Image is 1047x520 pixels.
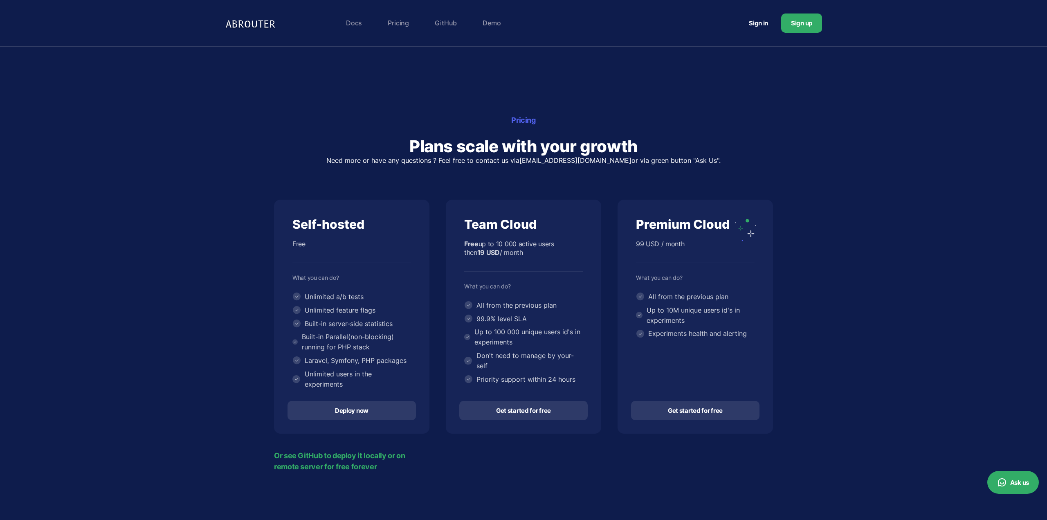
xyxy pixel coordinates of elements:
li: Built-in Parallel(non-blocking) running for PHP stack [292,332,411,352]
div: Free [292,240,411,263]
li: Up to 10M unique users id's in experiments [636,305,755,326]
li: Experiments health and alerting [636,329,755,339]
b: 19 USD [477,248,500,257]
a: Or see GitHub to deploy it locally or on remote server for free forever [274,450,429,472]
div: Team Cloud [464,216,583,232]
img: Logo [225,15,278,32]
li: Don't need to manage by your-self [464,351,583,371]
div: What you can do? [292,274,411,281]
li: 99.9% level SLA [464,314,583,324]
li: Unlimited feature flags [292,305,411,315]
a: [EMAIL_ADDRESS][DOMAIN_NAME] [519,156,631,164]
li: All from the previous plan [464,300,583,311]
a: Get started for free [631,401,759,420]
li: Priority support within 24 hours [464,374,583,385]
li: All from the previous plan [636,292,755,302]
a: Docs [342,15,366,31]
li: Unlimited a/b tests [292,292,411,302]
a: GitHub [431,15,461,31]
div: Pricing [274,115,773,126]
a: Sign in [739,16,778,31]
button: Ask us [987,471,1039,494]
span: Or see GitHub to deploy it locally or on remote server for free forever [274,450,422,472]
p: Need more or have any questions ? Feel free to contact us via or via green button "Ask Us". [274,157,773,164]
div: Premium Cloud [636,216,755,232]
li: Up to 100 000 unique users id's in experiments [464,327,583,347]
div: up to 10 000 active users then / month [464,240,583,272]
b: Free [464,240,479,248]
a: Sign up [781,14,822,33]
a: Deploy now [288,401,416,420]
li: Built-in server-side statistics [292,319,411,329]
a: Get started for free [459,401,588,420]
div: 99 USD / month [636,240,755,263]
div: Self-hosted [292,216,411,232]
a: Pricing [384,15,413,31]
li: Laravel, Symfony, PHP packages [292,356,411,366]
a: Demo [479,15,505,31]
h2: Plans scale with your growth [274,136,773,157]
div: What you can do? [636,274,755,281]
div: What you can do? [464,283,583,290]
li: Unlimited users in the experiments [292,369,411,389]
